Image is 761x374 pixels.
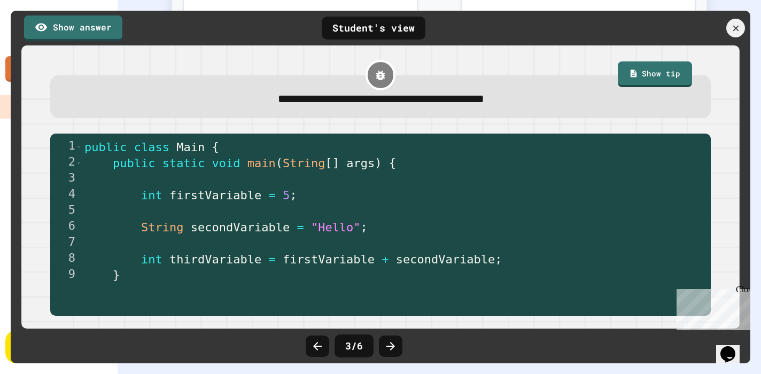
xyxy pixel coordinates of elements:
span: thirdVariable [169,253,261,266]
span: Toggle code folding, rows 1 through 10 [76,139,82,155]
div: Chat with us now!Close [4,4,74,68]
span: static [162,157,205,170]
iframe: chat widget [716,331,750,363]
span: = [297,221,304,234]
span: int [141,253,162,266]
span: + [382,253,389,266]
div: 5 [50,203,82,219]
span: int [141,189,162,202]
div: 6 [50,219,82,235]
span: main [247,157,276,170]
span: 5 [283,189,290,202]
span: public [84,141,127,154]
span: Toggle code folding, rows 2 through 9 [76,155,82,171]
span: args [346,157,375,170]
div: 3 [50,171,82,187]
span: secondVariable [191,221,290,234]
iframe: chat widget [672,285,750,330]
div: 7 [50,235,82,251]
span: Main [176,141,205,154]
div: Student's view [322,17,425,40]
span: "Hello" [311,221,361,234]
span: firstVariable [283,253,375,266]
div: 9 [50,267,82,283]
span: String [283,157,325,170]
a: Show tip [618,61,692,87]
a: Show answer [24,15,122,41]
div: 8 [50,251,82,267]
div: 1 [50,139,82,155]
span: secondVariable [396,253,495,266]
span: void [212,157,240,170]
span: = [269,189,276,202]
div: 2 [50,155,82,171]
div: 3 / 6 [335,334,374,357]
div: 4 [50,187,82,203]
span: String [141,221,183,234]
span: public [113,157,155,170]
span: firstVariable [169,189,261,202]
span: class [134,141,169,154]
span: = [269,253,276,266]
